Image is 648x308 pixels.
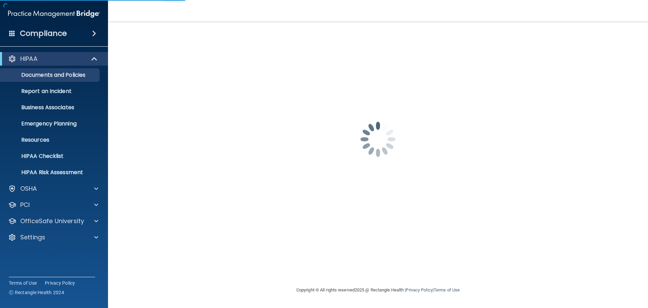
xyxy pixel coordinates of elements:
[4,169,97,176] p: HIPAA Risk Assessment
[9,289,64,296] span: Ⓒ Rectangle Health 2024
[406,287,432,292] a: Privacy Policy
[20,201,30,209] p: PCI
[434,287,460,292] a: Terms of Use
[8,201,98,209] a: PCI
[8,217,98,225] a: OfficeSafe University
[8,185,98,193] a: OSHA
[8,55,98,63] a: HIPAA
[8,233,98,241] a: Settings
[20,29,67,38] h4: Compliance
[344,105,412,173] img: spinner.e123f6fc.gif
[4,72,97,78] p: Documents and Policies
[255,279,501,301] div: Copyright © All rights reserved 2025 @ Rectangle Health | |
[20,217,84,225] p: OfficeSafe University
[4,153,97,160] p: HIPAA Checklist
[8,7,100,21] img: PMB logo
[20,185,37,193] p: OSHA
[4,137,97,143] p: Resources
[9,280,37,286] a: Terms of Use
[20,233,45,241] p: Settings
[4,104,97,111] p: Business Associates
[45,280,75,286] a: Privacy Policy
[4,120,97,127] p: Emergency Planning
[4,88,97,95] p: Report an Incident
[20,55,37,63] p: HIPAA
